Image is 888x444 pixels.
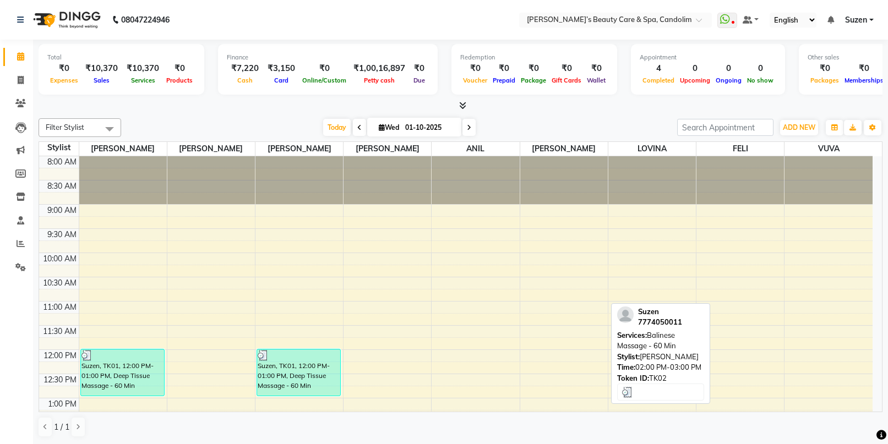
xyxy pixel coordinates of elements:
span: Voucher [460,76,490,84]
div: ₹3,150 [263,62,299,75]
div: Total [47,53,195,62]
span: Due [411,76,428,84]
span: Gift Cards [549,76,584,84]
span: Memberships [842,76,886,84]
div: 11:00 AM [41,302,79,313]
div: ₹0 [164,62,195,75]
span: Today [323,119,351,136]
span: Online/Custom [299,76,349,84]
div: ₹0 [47,62,81,75]
span: Products [164,76,195,84]
div: ₹0 [549,62,584,75]
div: 11:30 AM [41,326,79,337]
div: 9:30 AM [45,229,79,240]
span: [PERSON_NAME] [255,142,343,156]
div: 0 [744,62,776,75]
span: Services: [617,331,647,339]
input: Search Appointment [677,119,773,136]
div: TK02 [617,373,704,384]
span: Suzen [638,307,659,316]
span: Upcoming [677,76,713,84]
div: 12:00 PM [41,350,79,361]
div: 1:00 PM [46,398,79,410]
div: 0 [677,62,713,75]
div: Suzen, TK01, 12:00 PM-01:00 PM, Deep Tissue Massage - 60 Min [257,349,340,396]
div: ₹10,370 [81,62,122,75]
span: Token ID: [617,374,649,382]
div: Finance [227,53,429,62]
img: profile [617,306,634,323]
span: Completed [640,76,677,84]
span: Packages [808,76,842,84]
span: ADD NEW [783,123,815,131]
div: ₹0 [490,62,518,75]
span: Card [271,76,291,84]
span: Expenses [47,76,81,84]
span: Cash [235,76,255,84]
span: [PERSON_NAME] [344,142,431,156]
span: Wed [376,123,402,131]
div: 02:00 PM-03:00 PM [617,362,704,373]
div: 9:00 AM [45,205,79,216]
div: Appointment [640,53,776,62]
div: 12:30 PM [41,374,79,386]
img: logo [28,4,103,35]
div: ₹0 [410,62,429,75]
span: FELI [696,142,784,156]
button: ADD NEW [780,120,818,135]
span: Prepaid [490,76,518,84]
span: Petty cash [361,76,397,84]
span: Wallet [584,76,608,84]
div: Redemption [460,53,608,62]
span: Balinese Massage - 60 Min [617,331,676,350]
div: Stylist [39,142,79,154]
span: VUVA [785,142,873,156]
span: 1 / 1 [54,421,69,433]
b: 08047224946 [121,4,170,35]
span: ANIL [432,142,519,156]
span: Suzen [845,14,867,26]
div: ₹10,370 [122,62,164,75]
span: LOVINA [608,142,696,156]
input: 2025-10-01 [402,119,457,136]
span: No show [744,76,776,84]
div: ₹0 [460,62,490,75]
span: [PERSON_NAME] [167,142,255,156]
div: Suzen, TK01, 12:00 PM-01:00 PM, Deep Tissue Massage - 60 Min [81,349,164,396]
div: ₹0 [842,62,886,75]
div: 7774050011 [638,317,682,328]
span: Services [128,76,158,84]
div: ₹1,00,16,897 [349,62,410,75]
span: [PERSON_NAME] [79,142,167,156]
div: 8:30 AM [45,180,79,192]
div: 4 [640,62,677,75]
span: Package [518,76,549,84]
div: ₹0 [518,62,549,75]
span: Stylist: [617,352,640,361]
div: 0 [713,62,744,75]
span: Sales [91,76,112,84]
div: [PERSON_NAME] [617,352,704,363]
div: 10:30 AM [41,277,79,289]
div: ₹7,220 [227,62,263,75]
span: [PERSON_NAME] [520,142,608,156]
div: 10:00 AM [41,253,79,265]
div: ₹0 [808,62,842,75]
span: Ongoing [713,76,744,84]
div: ₹0 [299,62,349,75]
span: Time: [617,363,635,371]
span: Filter Stylist [46,123,84,131]
div: ₹0 [584,62,608,75]
div: 8:00 AM [45,156,79,168]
